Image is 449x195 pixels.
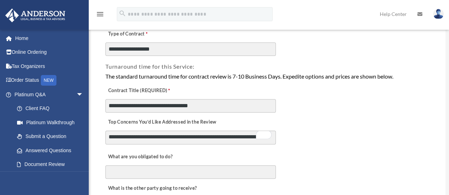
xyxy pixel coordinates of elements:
[433,9,444,19] img: User Pic
[76,87,91,102] span: arrow_drop_down
[105,184,199,194] label: What is the other party going to receive?
[10,102,94,116] a: Client FAQ
[105,131,276,144] textarea: To enrich screen reader interactions, please activate Accessibility in Grammarly extension settings
[41,75,56,86] div: NEW
[5,73,94,88] a: Order StatusNEW
[5,87,94,102] a: Platinum Q&Aarrow_drop_down
[105,29,176,39] label: Type of Contract
[119,10,126,17] i: search
[96,12,104,18] a: menu
[3,8,67,22] img: Anderson Advisors Platinum Portal
[105,117,218,127] label: Top Concerns You’d Like Addressed in the Review
[105,63,194,70] span: Turnaround time for this Service:
[105,152,176,162] label: What are you obligated to do?
[5,45,94,59] a: Online Ordering
[10,130,94,144] a: Submit a Question
[10,157,91,172] a: Document Review
[5,59,94,73] a: Tax Organizers
[10,143,94,157] a: Answered Questions
[96,10,104,18] i: menu
[105,72,431,81] div: The standard turnaround time for contract review is 7-10 Business Days. Expedite options and pric...
[10,115,94,130] a: Platinum Walkthrough
[105,86,176,96] label: Contract Title (REQUIRED)
[5,31,94,45] a: Home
